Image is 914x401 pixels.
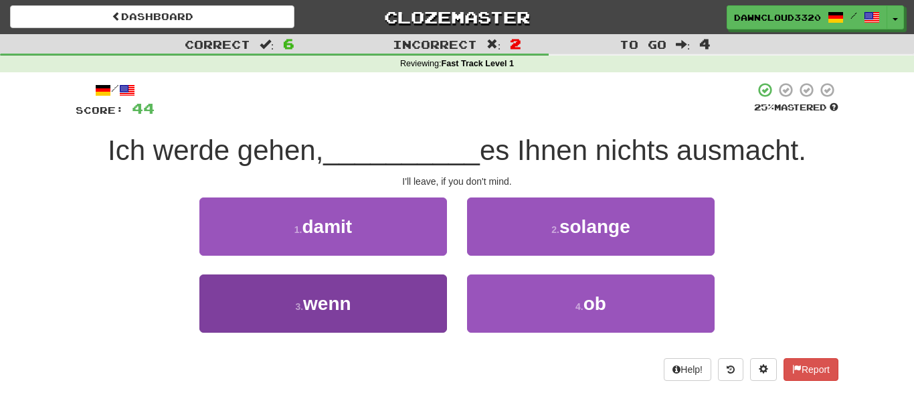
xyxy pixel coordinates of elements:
small: 2 . [551,224,559,235]
span: wenn [303,293,351,314]
button: Help! [664,358,711,381]
span: solange [559,216,630,237]
button: Round history (alt+y) [718,358,743,381]
strong: Fast Track Level 1 [442,59,515,68]
span: 2 [510,35,521,52]
a: Clozemaster [314,5,599,29]
span: : [486,39,501,50]
a: DawnCloud3320 / [727,5,887,29]
span: DawnCloud3320 [734,11,821,23]
span: : [260,39,274,50]
button: Report [784,358,838,381]
button: 3.wenn [199,274,447,333]
div: Mastered [754,102,838,114]
div: I'll leave, if you don't mind. [76,175,838,188]
span: / [850,11,857,20]
span: 4 [699,35,711,52]
span: __________ [323,135,480,166]
a: Dashboard [10,5,294,28]
span: To go [620,37,666,51]
span: es Ihnen nichts ausmacht. [480,135,806,166]
span: 25 % [754,102,774,112]
small: 3 . [295,301,303,312]
span: : [676,39,691,50]
span: damit [302,216,353,237]
button: 1.damit [199,197,447,256]
small: 1 . [294,224,302,235]
span: Correct [185,37,250,51]
span: Score: [76,104,124,116]
div: / [76,82,155,98]
span: 44 [132,100,155,116]
span: ob [583,293,606,314]
small: 4 . [575,301,583,312]
span: 6 [283,35,294,52]
span: Ich werde gehen, [108,135,323,166]
button: 4.ob [467,274,715,333]
span: Incorrect [393,37,477,51]
button: 2.solange [467,197,715,256]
